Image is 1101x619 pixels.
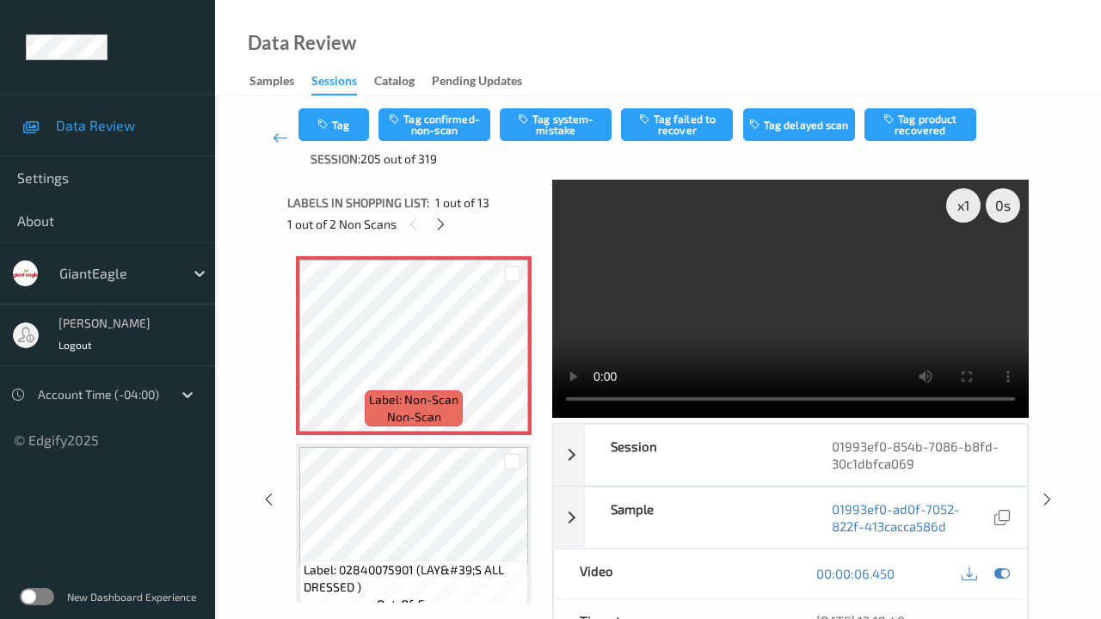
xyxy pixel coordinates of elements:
span: 205 out of 319 [360,150,437,168]
div: x 1 [946,188,981,223]
div: Sample [585,487,806,548]
div: Video [554,549,790,598]
button: Tag product recovered [864,108,976,141]
a: Sessions [311,70,374,95]
div: Session [585,425,806,485]
div: 0 s [986,188,1020,223]
button: Tag [298,108,369,141]
button: Tag system-mistake [500,108,612,141]
div: Samples [249,72,294,94]
div: Catalog [374,72,415,94]
div: Sample01993ef0-ad0f-7052-822f-413cacca586d [553,487,1028,549]
div: Data Review [248,34,356,52]
span: Label: Non-Scan [369,391,458,408]
a: 00:00:06.450 [816,565,895,582]
a: Samples [249,70,311,94]
button: Tag failed to recover [621,108,733,141]
span: non-scan [387,408,441,426]
span: Session: [311,150,360,168]
span: 1 out of 13 [435,194,489,211]
div: Sessions [311,72,357,95]
button: Tag delayed scan [743,108,855,141]
button: Tag confirmed-non-scan [378,108,490,141]
div: Pending Updates [432,72,522,94]
a: Catalog [374,70,432,94]
div: 01993ef0-854b-7086-b8fd-30c1dbfca069 [806,425,1027,485]
a: Pending Updates [432,70,539,94]
span: out-of-scope [377,596,452,613]
span: Label: 02840075901 (LAY&#39;S ALL DRESSED ) [304,561,524,596]
div: 1 out of 2 Non Scans [287,213,540,235]
a: 01993ef0-ad0f-7052-822f-413cacca586d [832,500,991,535]
div: Session01993ef0-854b-7086-b8fd-30c1dbfca069 [553,424,1028,486]
span: Labels in shopping list: [287,194,429,211]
